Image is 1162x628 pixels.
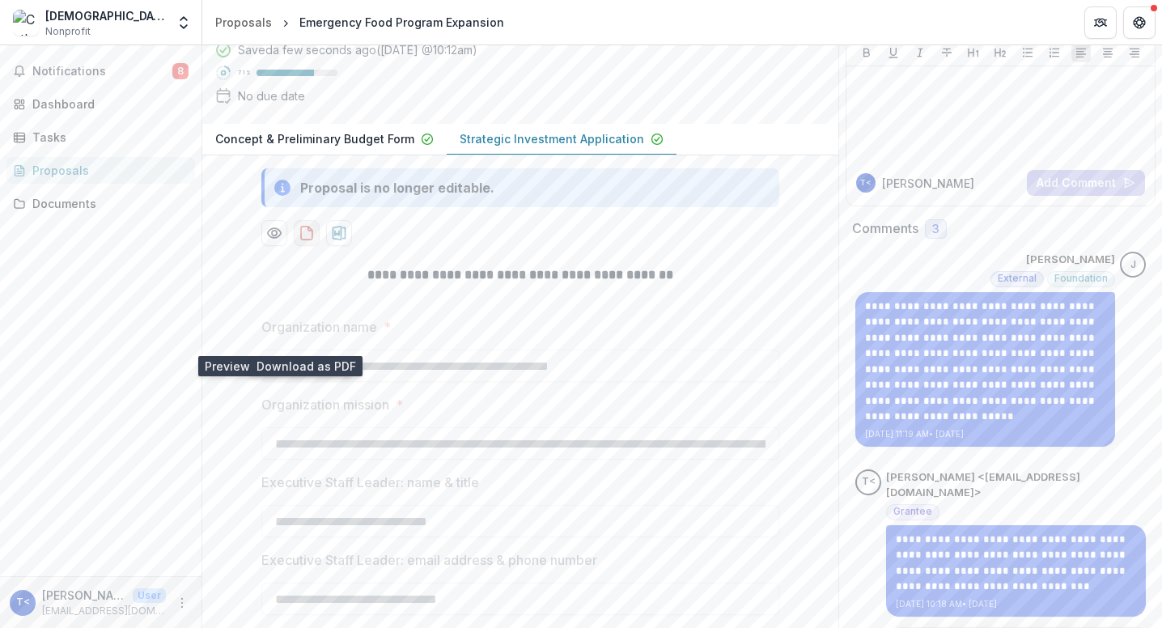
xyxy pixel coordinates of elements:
button: Open entity switcher [172,6,195,39]
button: download-proposal [294,220,320,246]
button: Bold [857,43,876,62]
button: Align Center [1098,43,1117,62]
p: Strategic Investment Application [460,130,644,147]
div: Documents [32,195,182,212]
p: [EMAIL_ADDRESS][DOMAIN_NAME] [42,604,166,618]
div: Proposal is no longer editable. [300,178,494,197]
button: download-proposal [326,220,352,246]
button: Partners [1084,6,1117,39]
span: Foundation [1054,273,1108,284]
button: Underline [884,43,903,62]
div: Tara Franks <tfranks@ccbstaug.org> [860,179,871,187]
a: Tasks [6,124,195,151]
div: Tara Franks <tfranks@ccbstaug.org> [16,597,30,608]
button: Heading 1 [964,43,983,62]
p: Organization mission [261,395,389,414]
div: Emergency Food Program Expansion [299,14,504,31]
a: Documents [6,190,195,217]
div: Proposals [32,162,182,179]
p: User [133,588,166,603]
p: [PERSON_NAME] <[EMAIL_ADDRESS][DOMAIN_NAME]> [886,469,1146,501]
span: External [998,273,1037,284]
p: [DATE] 10:18 AM • [DATE] [896,598,1136,610]
a: Proposals [6,157,195,184]
button: More [172,593,192,613]
div: Proposals [215,14,272,31]
button: Add Comment [1027,170,1145,196]
p: [PERSON_NAME] [882,175,974,192]
h2: Comments [852,221,918,236]
div: Tasks [32,129,182,146]
span: 3 [932,223,939,236]
div: Jennifer [1130,260,1136,270]
p: Executive Staff Leader: email address & phone number [261,550,597,570]
button: Notifications8 [6,58,195,84]
p: [PERSON_NAME] [1026,252,1115,268]
button: Get Help [1123,6,1156,39]
p: Organization name [261,317,377,337]
button: Preview d62ed746-00ac-43b0-9787-0e929bc435c8-1.pdf [261,220,287,246]
p: Concept & Preliminary Budget Form [215,130,414,147]
button: Strike [937,43,956,62]
a: Dashboard [6,91,195,117]
div: [DEMOGRAPHIC_DATA] Charities Bureau, St. Augustine Regional Office [45,7,166,24]
button: Ordered List [1045,43,1064,62]
p: [DATE] 11:19 AM • [DATE] [865,428,1105,440]
span: Nonprofit [45,24,91,39]
span: Notifications [32,65,172,78]
button: Italicize [910,43,930,62]
nav: breadcrumb [209,11,511,34]
button: Align Left [1071,43,1091,62]
button: Heading 2 [990,43,1010,62]
p: 71 % [238,67,250,78]
p: [PERSON_NAME] <[EMAIL_ADDRESS][DOMAIN_NAME]> [42,587,126,604]
button: Bullet List [1018,43,1037,62]
button: Align Right [1125,43,1144,62]
div: Tara Franks <tfranks@ccbstaug.org> [862,477,876,487]
div: Dashboard [32,95,182,112]
img: Catholic Charities Bureau, St. Augustine Regional Office [13,10,39,36]
span: Grantee [893,506,932,517]
span: 8 [172,63,189,79]
p: Executive Staff Leader: name & title [261,473,479,492]
a: Proposals [209,11,278,34]
div: No due date [238,87,305,104]
div: Saved a few seconds ago ( [DATE] @ 10:12am ) [238,41,477,58]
